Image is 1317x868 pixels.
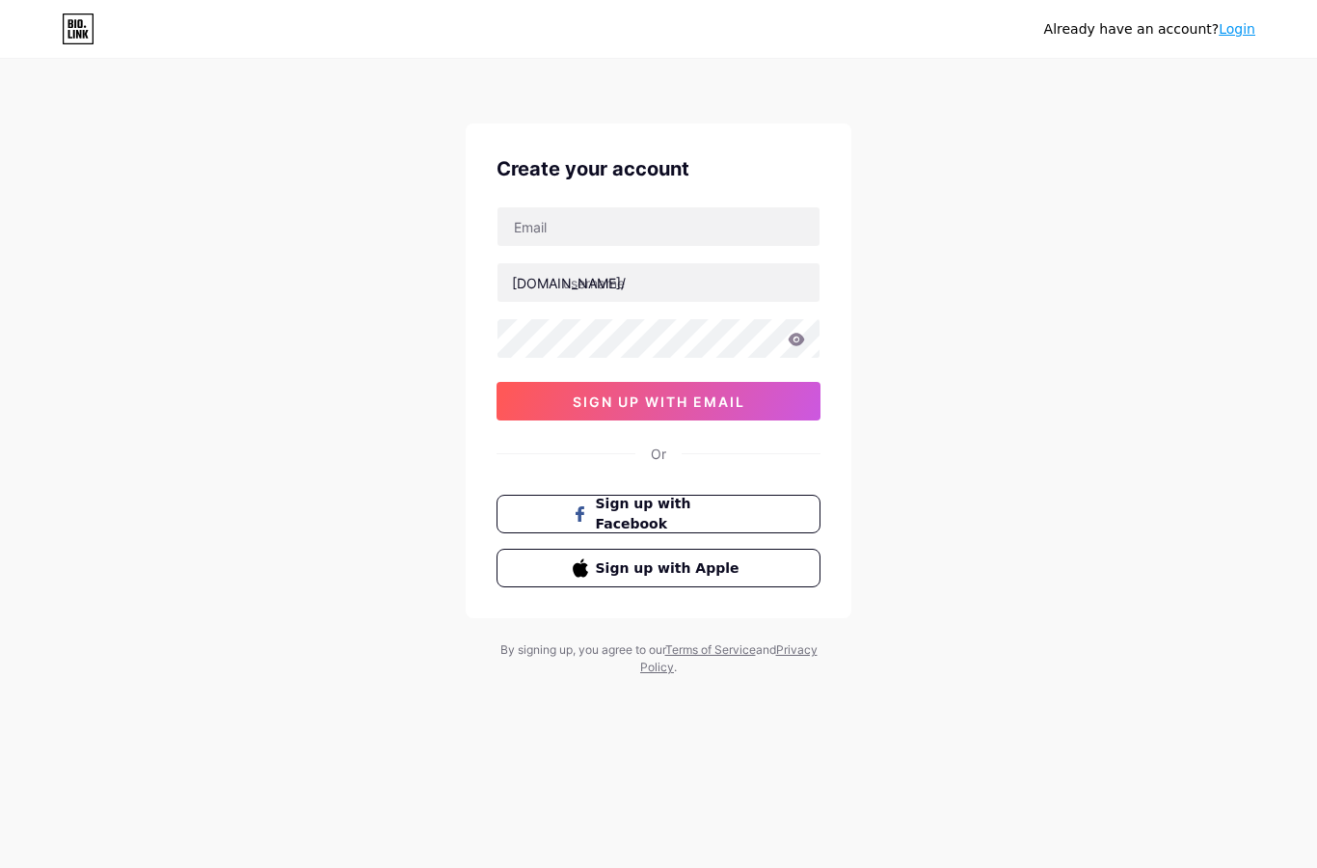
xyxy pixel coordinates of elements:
button: Sign up with Facebook [497,495,820,533]
div: Create your account [497,154,820,183]
button: sign up with email [497,382,820,420]
div: By signing up, you agree to our and . [495,641,822,676]
a: Login [1219,21,1255,37]
div: Or [651,444,666,464]
input: Email [497,207,820,246]
div: [DOMAIN_NAME]/ [512,273,626,293]
input: username [497,263,820,302]
a: Terms of Service [665,642,756,657]
button: Sign up with Apple [497,549,820,587]
span: Sign up with Facebook [596,494,745,534]
div: Already have an account? [1044,19,1255,40]
span: Sign up with Apple [596,558,745,579]
span: sign up with email [573,393,745,410]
